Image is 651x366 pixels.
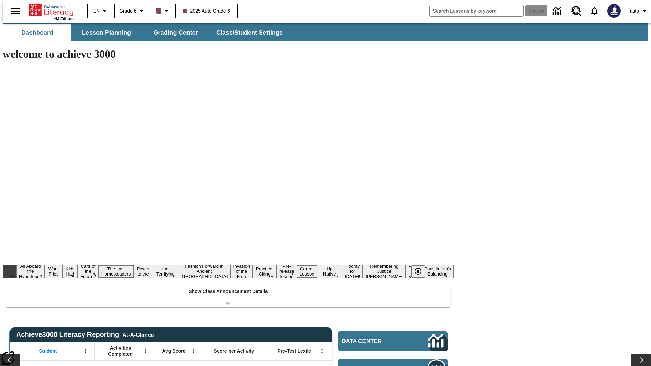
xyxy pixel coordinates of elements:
a: Data Center [338,331,448,351]
a: Notifications [586,2,603,20]
button: Open side menu [5,1,25,21]
button: Open Menu [81,346,91,356]
button: Slide 5 The Last Homesteaders [99,265,134,278]
button: Slide 9 The Invasion of the Free CD [231,258,253,285]
span: Grading Center [153,29,198,37]
span: Activities Completed [98,345,143,357]
button: Open Menu [317,346,327,356]
button: Open Menu [141,346,151,356]
div: SubNavbar [3,23,648,41]
span: Grade 6 [119,7,137,15]
button: Slide 17 The Constitution's Balancing Act [421,260,454,283]
button: Lesson carousel, Next [631,354,651,366]
div: At-A-Glance [122,331,154,338]
button: Lesson Planning [73,24,140,41]
button: Language: EN, Select a language [90,5,112,17]
button: Dashboard [3,24,71,41]
button: Select a new avatar [603,2,625,20]
a: Resource Center, Will open in new tab [567,2,586,20]
img: Avatar [607,4,621,18]
span: Student [39,348,57,354]
span: EN [93,7,100,15]
button: Slide 4 Cars of the Future? [78,263,99,280]
button: Open Menu [188,346,198,356]
button: Slide 6 Solar Power to the People [134,260,153,283]
span: Class/Student Settings [216,29,283,37]
h1: welcome to achieve 3000 [3,48,454,60]
button: Grade: Grade 6, Select a grade [117,5,149,17]
button: Slide 2 Do You Want Fries With That? [45,255,62,288]
div: Pause [411,265,432,278]
span: Score per Activity [214,348,254,354]
button: Slide 10 Mixed Practice: Citing Evidence [253,260,277,283]
a: Home [29,3,74,17]
button: Slide 13 Cooking Up Native Traditions [317,260,342,283]
span: 2025 Auto Grade 6 [183,7,230,15]
div: SubNavbar [3,24,289,41]
button: Grading Center [142,24,210,41]
button: Slide 3 Dirty Jobs Kids Had To Do [62,255,78,288]
button: Slide 7 Attack of the Terrifying Tomatoes [153,260,178,283]
button: Slide 12 Career Lesson [297,265,317,278]
button: Slide 11 Pre-release lesson [277,263,297,280]
span: Data Center [342,338,405,345]
span: Achieve3000 Literacy Reporting [16,331,154,339]
input: search field [430,5,523,16]
button: Slide 16 Point of View [406,263,421,280]
button: Class color is dark brown. Change class color [153,5,173,17]
span: Dashboard [21,29,53,37]
button: Slide 1 All Aboard the Hyperloop? [16,263,45,280]
p: Show Class Announcement Details [189,288,268,295]
button: Profile/Settings [625,5,651,17]
span: Lesson Planning [82,29,131,37]
button: Pause [411,265,425,278]
div: Home [29,2,74,21]
div: Show Class Announcement Details [6,284,450,307]
span: Avg Score [162,348,185,354]
button: Slide 8 Fashion Forward in Ancient Rome [178,263,231,280]
button: Class/Student Settings [211,24,288,41]
a: Data Center [549,2,567,20]
button: Slide 15 Remembering Justice O'Connor [363,263,406,280]
span: Tauto [628,7,639,15]
span: NJ Edition [54,17,74,21]
button: Slide 14 Hooray for Constitution Day! [342,263,363,280]
span: Pre-Test Lexile [278,348,311,354]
